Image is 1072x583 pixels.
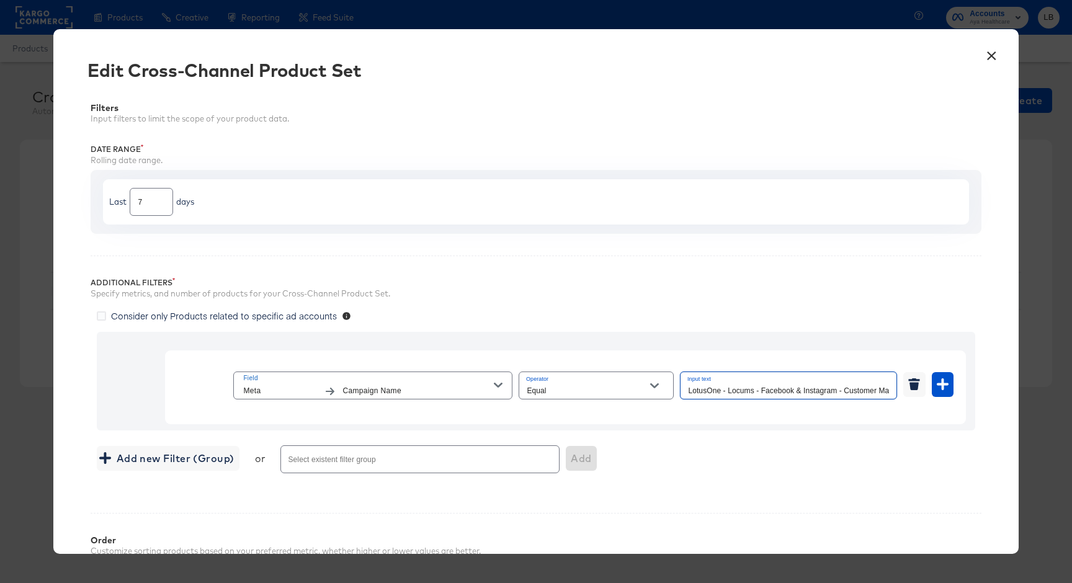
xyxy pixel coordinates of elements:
[91,278,981,288] div: Additional Filters
[233,372,512,399] button: FieldMetaCampaign Name
[109,196,127,208] div: Last
[91,103,981,113] div: Filters
[176,196,194,208] div: days
[130,184,172,210] input: Enter a number
[91,154,981,166] div: Rolling date range.
[91,145,981,154] div: Date Range
[111,309,337,322] span: Consider only Products related to specific ad accounts
[255,452,266,465] div: or
[87,60,361,80] div: Edit Cross-Channel Product Set
[981,42,1003,64] button: ×
[645,376,664,395] button: Open
[97,446,239,471] button: Add new Filter (Group)
[91,535,481,545] div: Order
[91,288,981,300] div: Specify metrics, and number of products for your Cross-Channel Product Set.
[91,545,481,557] div: Customize sorting products based on your preferred metric, whether higher or lower values are bet...
[681,372,896,399] input: Input search term
[243,385,318,398] span: Meta
[342,385,494,398] span: Campaign Name
[102,450,234,467] span: Add new Filter (Group)
[91,113,981,125] div: Input filters to limit the scope of your product data.
[243,373,494,384] span: Field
